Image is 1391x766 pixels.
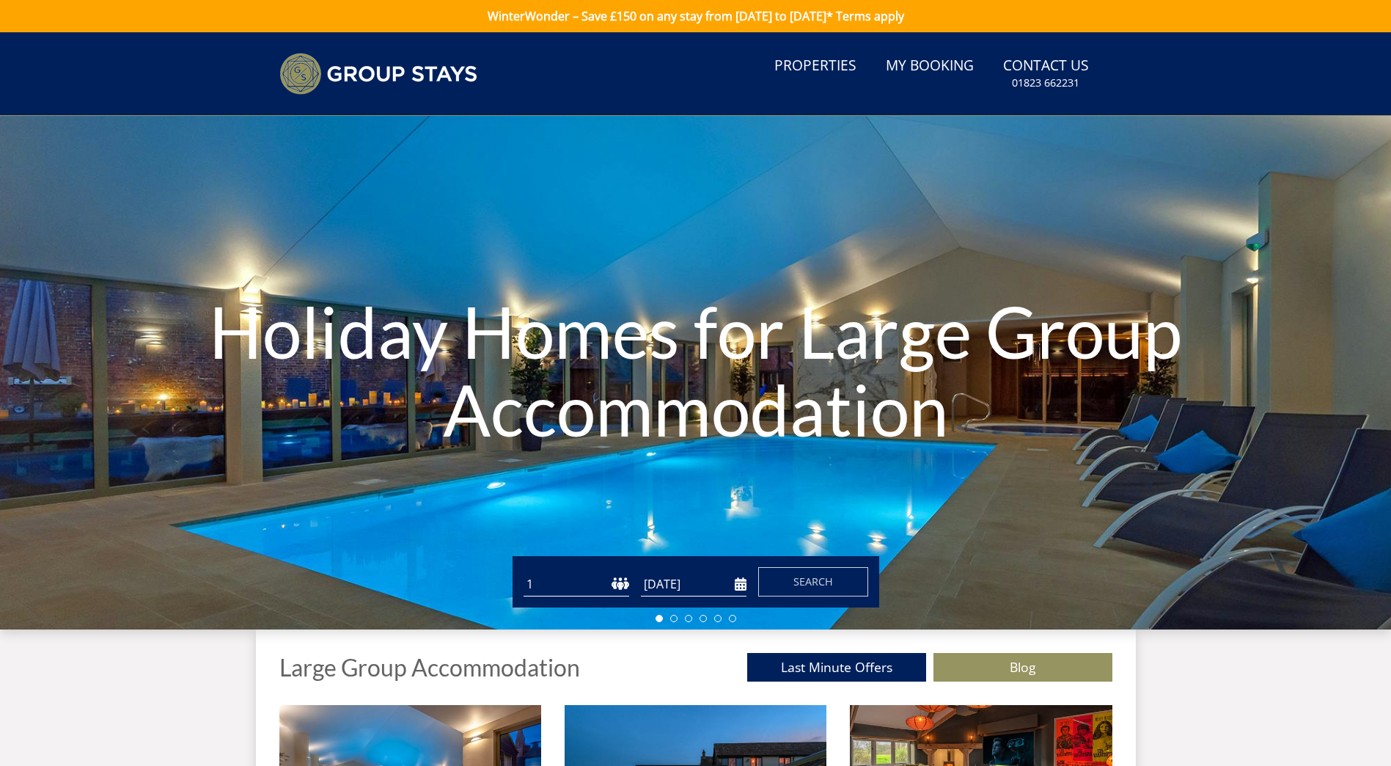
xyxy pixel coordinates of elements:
[747,653,926,682] a: Last Minute Offers
[758,567,868,597] button: Search
[1012,76,1079,90] small: 01823 662231
[997,50,1095,98] a: Contact Us01823 662231
[279,654,580,680] h1: Large Group Accommodation
[880,50,980,83] a: My Booking
[933,653,1112,682] a: Blog
[209,263,1183,477] h1: Holiday Homes for Large Group Accommodation
[768,50,862,83] a: Properties
[279,53,477,95] img: Group Stays
[793,574,833,588] span: Search
[641,572,746,597] input: Arrival Date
